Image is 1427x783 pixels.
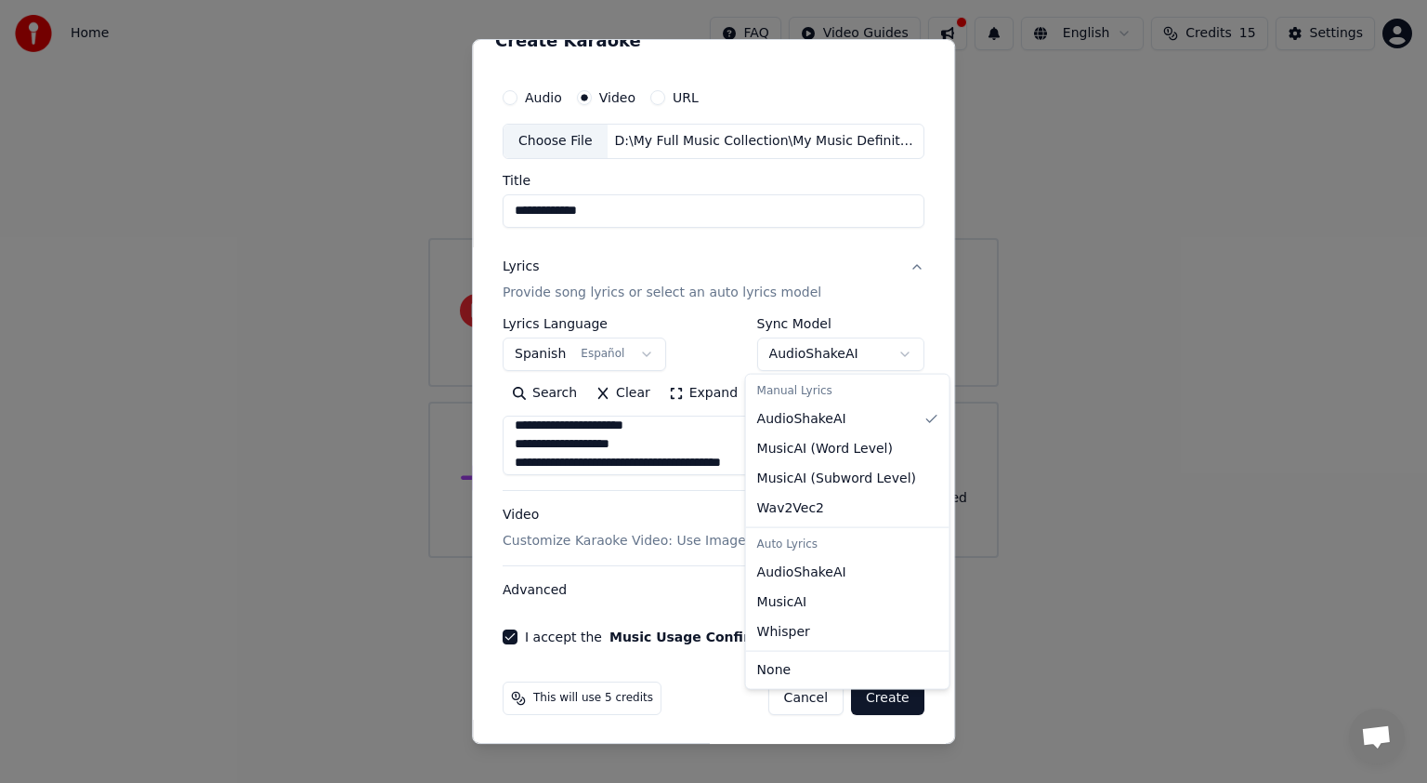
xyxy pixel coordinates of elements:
span: Whisper [757,622,810,641]
span: MusicAI ( Subword Level ) [757,470,916,488]
div: Manual Lyrics [750,378,946,405]
span: AudioShakeAI [757,564,846,582]
span: MusicAI [757,592,807,611]
span: Wav2Vec2 [757,499,824,518]
span: AudioShakeAI [757,410,846,429]
span: None [757,660,792,679]
span: MusicAI ( Word Level ) [757,440,893,458]
div: Auto Lyrics [750,532,946,558]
